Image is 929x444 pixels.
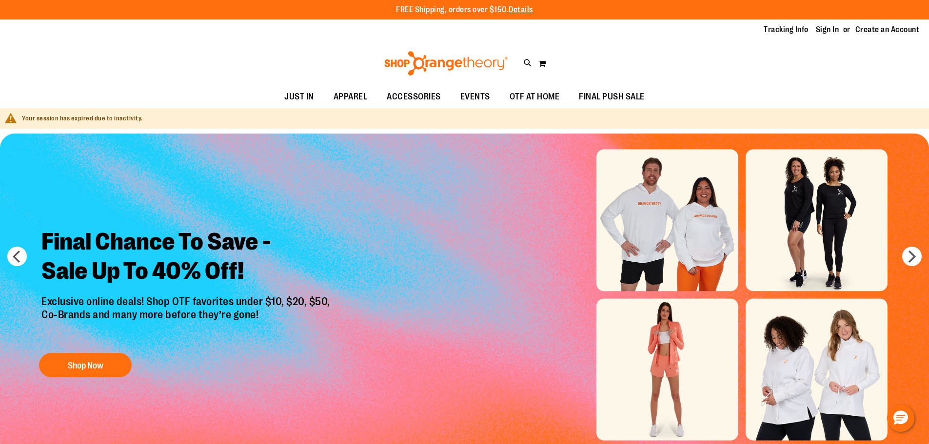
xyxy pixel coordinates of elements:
[22,114,919,123] div: Your session has expired due to inactivity.
[39,353,132,377] button: Shop Now
[396,4,533,16] p: FREE Shipping, orders over $150.
[377,86,451,108] a: ACCESSORIES
[902,247,922,266] button: next
[510,86,560,108] span: OTF AT HOME
[34,295,340,343] p: Exclusive online deals! Shop OTF favorites under $10, $20, $50, Co-Brands and many more before th...
[500,86,570,108] a: OTF AT HOME
[460,86,490,108] span: EVENTS
[855,24,920,35] a: Create an Account
[34,220,340,382] a: Final Chance To Save -Sale Up To 40% Off! Exclusive online deals! Shop OTF favorites under $10, $...
[334,86,368,108] span: APPAREL
[451,86,500,108] a: EVENTS
[569,86,654,108] a: FINAL PUSH SALE
[579,86,645,108] span: FINAL PUSH SALE
[7,247,27,266] button: prev
[34,220,340,295] h2: Final Chance To Save - Sale Up To 40% Off!
[275,86,324,108] a: JUST IN
[387,86,441,108] span: ACCESSORIES
[509,5,533,14] a: Details
[284,86,314,108] span: JUST IN
[324,86,377,108] a: APPAREL
[383,51,509,76] img: Shop Orangetheory
[887,405,914,432] button: Hello, have a question? Let’s chat.
[764,24,809,35] a: Tracking Info
[816,24,839,35] a: Sign In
